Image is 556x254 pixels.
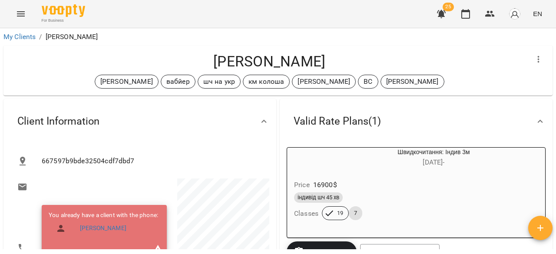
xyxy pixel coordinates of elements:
[443,3,454,11] span: 25
[313,180,337,190] p: 16900 $
[10,53,528,70] h4: [PERSON_NAME]
[294,115,381,128] span: Valid Rate Plans ( 1 )
[287,148,539,231] button: Швидкочитання: Індив 3м[DATE]- Price16900$індивід шч 45 хвClasses197
[42,156,262,166] span: 667597b9bde32504cdf7dbd7
[294,179,310,191] h6: Price
[292,75,356,89] div: [PERSON_NAME]
[95,75,159,89] div: [PERSON_NAME]
[294,194,343,201] span: індивід шч 45 хв
[3,99,276,144] div: Client Information
[294,208,318,220] h6: Classes
[423,158,444,166] span: [DATE] -
[42,18,85,23] span: For Business
[530,6,546,22] button: EN
[39,32,42,42] li: /
[42,4,85,17] img: Voopty Logo
[166,76,190,87] p: вабйер
[80,224,126,233] a: [PERSON_NAME]
[198,75,241,89] div: шч на укр
[298,76,350,87] p: [PERSON_NAME]
[386,76,439,87] p: [PERSON_NAME]
[364,76,372,87] p: ВС
[381,75,444,89] div: [PERSON_NAME]
[3,33,36,41] a: My Clients
[358,75,378,89] div: ВС
[17,115,99,128] span: Client Information
[509,8,521,20] img: avatar_s.png
[329,148,539,168] div: Швидкочитання: Індив 3м
[248,76,284,87] p: км колоша
[243,75,290,89] div: км колоша
[280,99,553,144] div: Valid Rate Plans(1)
[161,75,195,89] div: вабйер
[100,76,153,87] p: [PERSON_NAME]
[332,209,348,217] span: 19
[10,3,31,24] button: Menu
[203,76,235,87] p: шч на укр
[349,209,362,217] span: 7
[533,9,542,18] span: EN
[3,32,553,42] nav: breadcrumb
[287,148,329,168] div: Швидкочитання: Індив 3м
[46,32,98,42] p: [PERSON_NAME]
[49,211,158,240] ul: You already have a client with the phone:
